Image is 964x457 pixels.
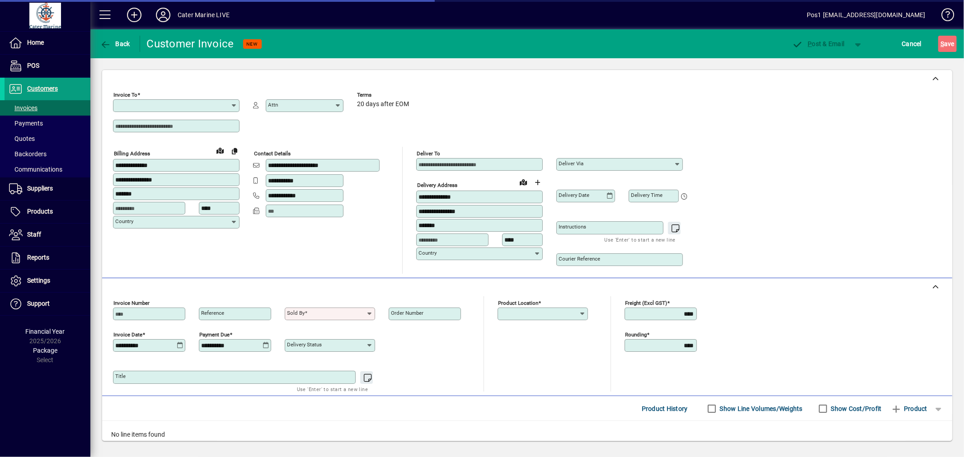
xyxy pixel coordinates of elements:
[5,116,90,131] a: Payments
[642,401,688,416] span: Product History
[807,8,926,22] div: Pos1 [EMAIL_ADDRESS][DOMAIN_NAME]
[5,247,90,269] a: Reports
[27,62,39,69] span: POS
[891,401,927,416] span: Product
[5,32,90,54] a: Home
[287,310,305,316] mat-label: Sold by
[808,40,812,47] span: P
[90,36,140,52] app-page-header-button: Back
[559,160,583,167] mat-label: Deliver via
[5,100,90,116] a: Invoices
[115,373,126,379] mat-label: Title
[9,150,47,158] span: Backorders
[419,250,437,256] mat-label: Country
[902,37,922,51] span: Cancel
[115,218,133,224] mat-label: Country
[357,101,409,108] span: 20 days after EOM
[531,175,545,190] button: Choose address
[5,162,90,177] a: Communications
[26,328,65,335] span: Financial Year
[5,201,90,223] a: Products
[5,55,90,77] a: POS
[938,36,957,52] button: Save
[27,208,53,215] span: Products
[631,192,663,198] mat-label: Delivery time
[227,144,242,158] button: Copy to Delivery address
[9,166,62,173] span: Communications
[178,8,230,22] div: Cater Marine LIVE
[559,256,600,262] mat-label: Courier Reference
[498,300,538,306] mat-label: Product location
[940,40,944,47] span: S
[149,7,178,23] button: Profile
[120,7,149,23] button: Add
[100,40,130,47] span: Back
[718,404,803,413] label: Show Line Volumes/Weights
[27,231,41,238] span: Staff
[357,92,411,98] span: Terms
[5,131,90,146] a: Quotes
[297,384,368,394] mat-hint: Use 'Enter' to start a new line
[113,92,137,98] mat-label: Invoice To
[27,39,44,46] span: Home
[5,224,90,246] a: Staff
[792,40,845,47] span: ost & Email
[417,150,440,157] mat-label: Deliver To
[625,300,667,306] mat-label: Freight (excl GST)
[886,401,932,417] button: Product
[516,175,531,189] a: View on map
[98,36,132,52] button: Back
[9,135,35,142] span: Quotes
[900,36,924,52] button: Cancel
[102,421,952,448] div: No line items found
[268,102,278,108] mat-label: Attn
[27,300,50,307] span: Support
[5,146,90,162] a: Backorders
[247,41,258,47] span: NEW
[940,37,955,51] span: ave
[605,234,676,245] mat-hint: Use 'Enter' to start a new line
[113,300,150,306] mat-label: Invoice number
[5,177,90,200] a: Suppliers
[33,347,57,354] span: Package
[391,310,423,316] mat-label: Order number
[213,143,227,158] a: View on map
[27,185,53,192] span: Suppliers
[559,192,589,198] mat-label: Delivery date
[625,331,647,338] mat-label: Rounding
[9,120,43,127] span: Payments
[5,293,90,315] a: Support
[201,310,224,316] mat-label: Reference
[788,36,849,52] button: Post & Email
[829,404,882,413] label: Show Cost/Profit
[27,85,58,92] span: Customers
[113,331,142,338] mat-label: Invoice date
[9,104,38,112] span: Invoices
[287,341,322,348] mat-label: Delivery status
[935,2,953,31] a: Knowledge Base
[5,270,90,292] a: Settings
[638,401,691,417] button: Product History
[147,37,234,51] div: Customer Invoice
[199,331,230,338] mat-label: Payment due
[27,254,49,261] span: Reports
[559,224,586,230] mat-label: Instructions
[27,277,50,284] span: Settings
